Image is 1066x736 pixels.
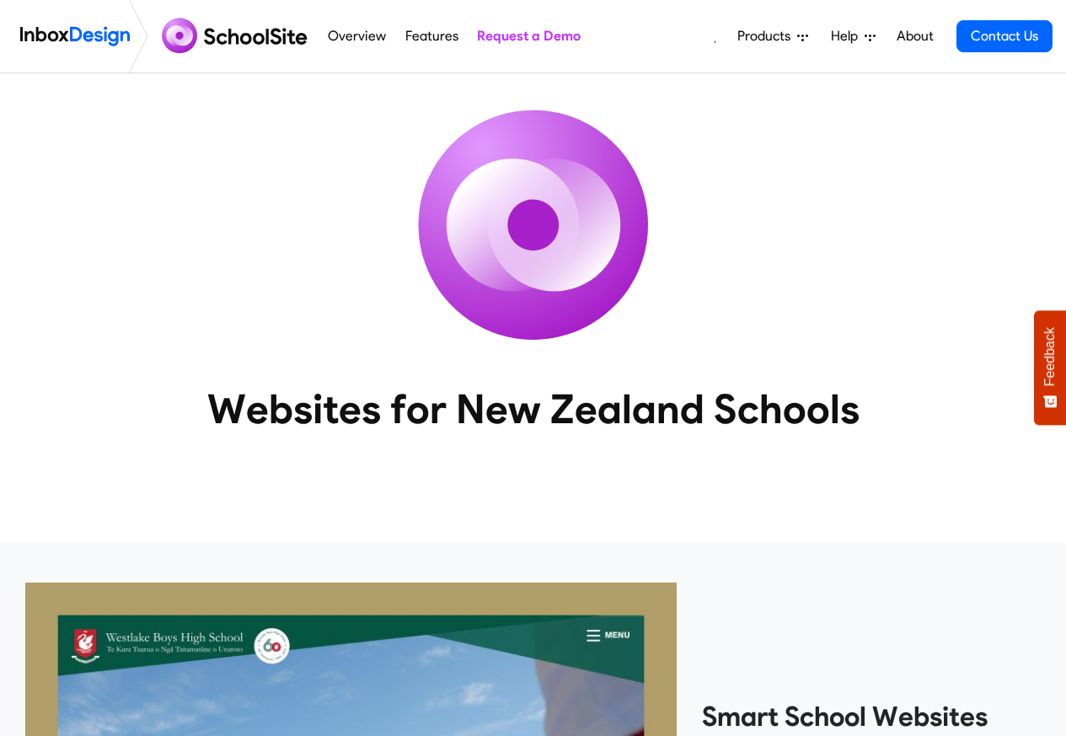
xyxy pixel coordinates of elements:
[1034,310,1066,425] button: Feedback - Show survey
[324,19,391,53] a: Overview
[1042,327,1058,386] span: Feedback
[824,19,882,53] a: Help
[737,26,797,46] span: Products
[702,700,1041,733] heading: Smart School Websites
[831,26,865,46] span: Help
[133,384,934,434] heading: Websites for New Zealand Schools
[155,16,319,56] img: schoolsite logo
[731,19,815,53] a: Products
[956,20,1053,52] a: Contact Us
[400,19,463,53] a: Features
[892,19,938,53] a: About
[472,19,585,53] a: Request a Demo
[382,73,685,377] img: icon_schoolsite.svg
